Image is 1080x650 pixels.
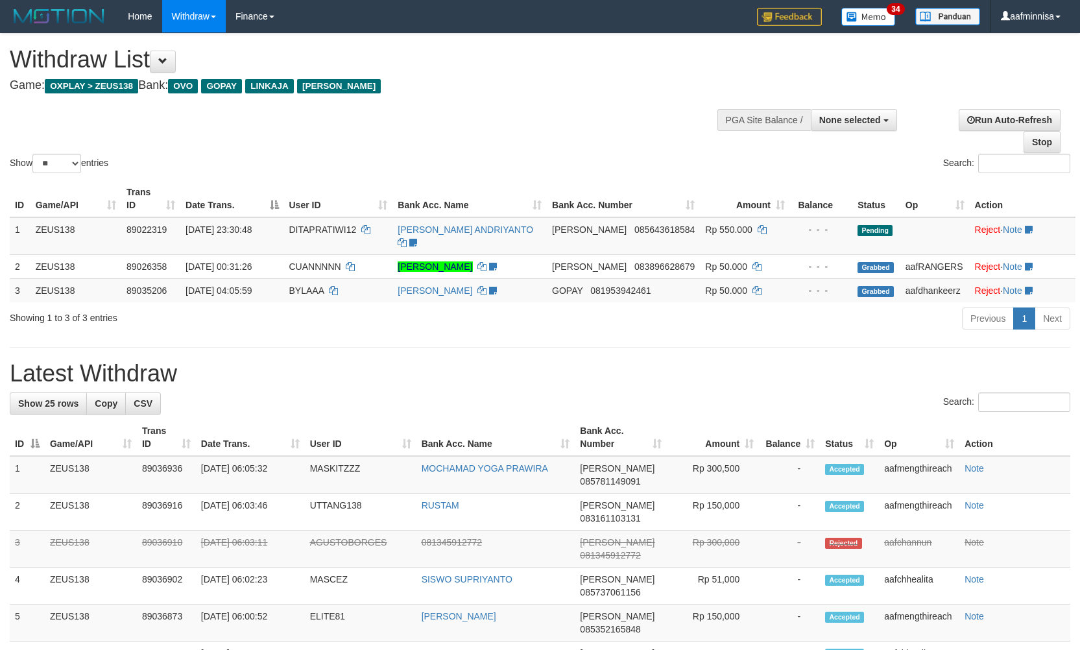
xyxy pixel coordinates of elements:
[580,574,654,584] span: [PERSON_NAME]
[943,392,1070,412] label: Search:
[975,285,1001,296] a: Reject
[32,154,81,173] select: Showentries
[1024,131,1061,153] a: Stop
[858,262,894,273] span: Grabbed
[965,574,984,584] a: Note
[825,575,864,586] span: Accepted
[289,285,324,296] span: BYLAAA
[422,537,482,548] a: 081345912772
[1003,261,1022,272] a: Note
[10,154,108,173] label: Show entries
[10,531,45,568] td: 3
[126,285,167,296] span: 89035206
[10,494,45,531] td: 2
[305,605,416,642] td: ELITE81
[705,224,752,235] span: Rp 550.000
[900,180,970,217] th: Op: activate to sort column ascending
[398,224,533,235] a: [PERSON_NAME] ANDRIYANTO
[196,419,305,456] th: Date Trans.: activate to sort column ascending
[717,109,811,131] div: PGA Site Balance /
[915,8,980,25] img: panduan.png
[137,568,196,605] td: 89036902
[879,568,959,605] td: aafchhealita
[137,456,196,494] td: 89036936
[900,278,970,302] td: aafdhankeerz
[305,456,416,494] td: MASKITZZZ
[552,285,582,296] span: GOPAY
[858,225,893,236] span: Pending
[45,419,137,456] th: Game/API: activate to sort column ascending
[590,285,651,296] span: Copy 081953942461 to clipboard
[852,180,900,217] th: Status
[121,180,180,217] th: Trans ID: activate to sort column ascending
[943,154,1070,173] label: Search:
[887,3,904,15] span: 34
[289,261,341,272] span: CUANNNNN
[959,109,1061,131] a: Run Auto-Refresh
[634,224,695,235] span: Copy 085643618584 to clipboard
[18,398,78,409] span: Show 25 rows
[30,180,121,217] th: Game/API: activate to sort column ascending
[580,463,654,474] span: [PERSON_NAME]
[45,456,137,494] td: ZEUS138
[634,261,695,272] span: Copy 083896628679 to clipboard
[45,568,137,605] td: ZEUS138
[398,285,472,296] a: [PERSON_NAME]
[10,306,440,324] div: Showing 1 to 3 of 3 entries
[30,254,121,278] td: ZEUS138
[416,419,575,456] th: Bank Acc. Name: activate to sort column ascending
[667,456,759,494] td: Rp 300,500
[305,531,416,568] td: AGUSTOBORGES
[10,47,707,73] h1: Withdraw List
[137,605,196,642] td: 89036873
[825,612,864,623] span: Accepted
[879,494,959,531] td: aafmengthireach
[759,605,820,642] td: -
[759,456,820,494] td: -
[580,500,654,511] span: [PERSON_NAME]
[978,154,1070,173] input: Search:
[825,538,861,549] span: Rejected
[759,494,820,531] td: -
[45,494,137,531] td: ZEUS138
[196,605,305,642] td: [DATE] 06:00:52
[168,79,198,93] span: OVO
[552,261,627,272] span: [PERSON_NAME]
[86,392,126,415] a: Copy
[820,419,879,456] th: Status: activate to sort column ascending
[580,550,640,560] span: Copy 081345912772 to clipboard
[10,79,707,92] h4: Game: Bank:
[126,261,167,272] span: 89026358
[705,261,747,272] span: Rp 50.000
[196,494,305,531] td: [DATE] 06:03:46
[392,180,547,217] th: Bank Acc. Name: activate to sort column ascending
[759,568,820,605] td: -
[45,605,137,642] td: ZEUS138
[879,605,959,642] td: aafmengthireach
[422,463,548,474] a: MOCHAMAD YOGA PRAWIRA
[245,79,294,93] span: LINKAJA
[547,180,700,217] th: Bank Acc. Number: activate to sort column ascending
[10,217,30,255] td: 1
[759,419,820,456] th: Balance: activate to sort column ascending
[289,224,357,235] span: DITAPRATIWI12
[196,531,305,568] td: [DATE] 06:03:11
[965,500,984,511] a: Note
[10,361,1070,387] h1: Latest Withdraw
[700,180,790,217] th: Amount: activate to sort column ascending
[422,574,512,584] a: SISWO SUPRIYANTO
[196,568,305,605] td: [DATE] 06:02:23
[134,398,152,409] span: CSV
[196,456,305,494] td: [DATE] 06:05:32
[819,115,881,125] span: None selected
[580,513,640,524] span: Copy 083161103131 to clipboard
[811,109,897,131] button: None selected
[667,419,759,456] th: Amount: activate to sort column ascending
[667,531,759,568] td: Rp 300,000
[137,419,196,456] th: Trans ID: activate to sort column ascending
[790,180,852,217] th: Balance
[879,419,959,456] th: Op: activate to sort column ascending
[900,254,970,278] td: aafRANGERS
[879,531,959,568] td: aafchannun
[422,500,459,511] a: RUSTAM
